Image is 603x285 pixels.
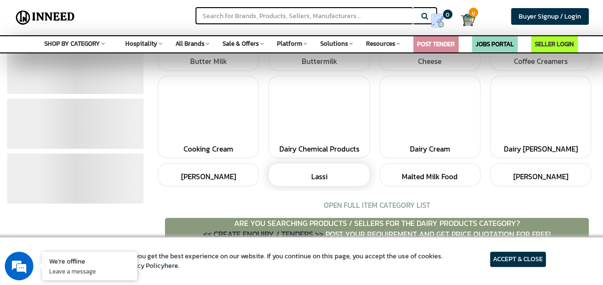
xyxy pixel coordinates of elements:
span: << CREATE ENQUIRY / TENDERS >> [203,228,324,240]
a: Dairy [PERSON_NAME] [503,143,577,154]
span: Resources [366,39,395,48]
span: Platform [277,39,302,48]
a: Buttermilk [302,56,337,67]
a: POST TENDER [417,40,455,49]
a: << CREATE ENQUIRY / TENDERS >> [203,228,326,240]
span: 0 [469,8,478,17]
a: Coffee Creamers [513,56,567,67]
article: We use cookies to ensure you get the best experience on our website. If you continue on this page... [57,252,443,271]
span: Hospitality [125,39,157,48]
a: SELLER LOGIN [535,40,574,49]
div: We're offline [49,256,130,265]
a: Butter Milk [190,56,227,67]
a: Dairy Chemical Products [279,143,359,154]
span: All Brands [175,39,204,48]
img: Inneed.Market [13,6,78,30]
article: ACCEPT & CLOSE [490,252,546,267]
a: here [164,261,178,271]
span: Buyer Signup / Login [519,11,581,21]
div: OPEN FULL ITEM CATEGORY LIST [306,200,449,211]
span: Sale & Offers [223,39,259,48]
a: Cheese [418,56,441,67]
a: Lassi [311,171,327,182]
img: Show My Quotes [430,13,445,28]
a: JOBS PORTAL [476,40,514,49]
span: 0 [443,10,452,19]
span: SHOP BY CATEGORY [44,39,100,48]
p: Leave a message [49,267,130,275]
a: [PERSON_NAME] [513,171,568,182]
span: Solutions [320,39,348,48]
a: my Quotes 0 [421,10,460,31]
a: Buyer Signup / Login [511,8,589,25]
p: ARE YOU SEARCHING PRODUCTS / SELLERS FOR THE Dairy Products CATEGORY? POST YOUR REQUIREMENT AND G... [165,218,589,240]
a: Dairy Cream [410,143,450,154]
a: [PERSON_NAME] [181,171,236,182]
a: Malted Milk Food [402,171,458,182]
a: Cooking Cream [184,143,233,154]
img: Cart [461,13,475,27]
input: Search for Brands, Products, Sellers, Manufacturers... [195,7,413,24]
a: Cart 0 [461,10,467,31]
